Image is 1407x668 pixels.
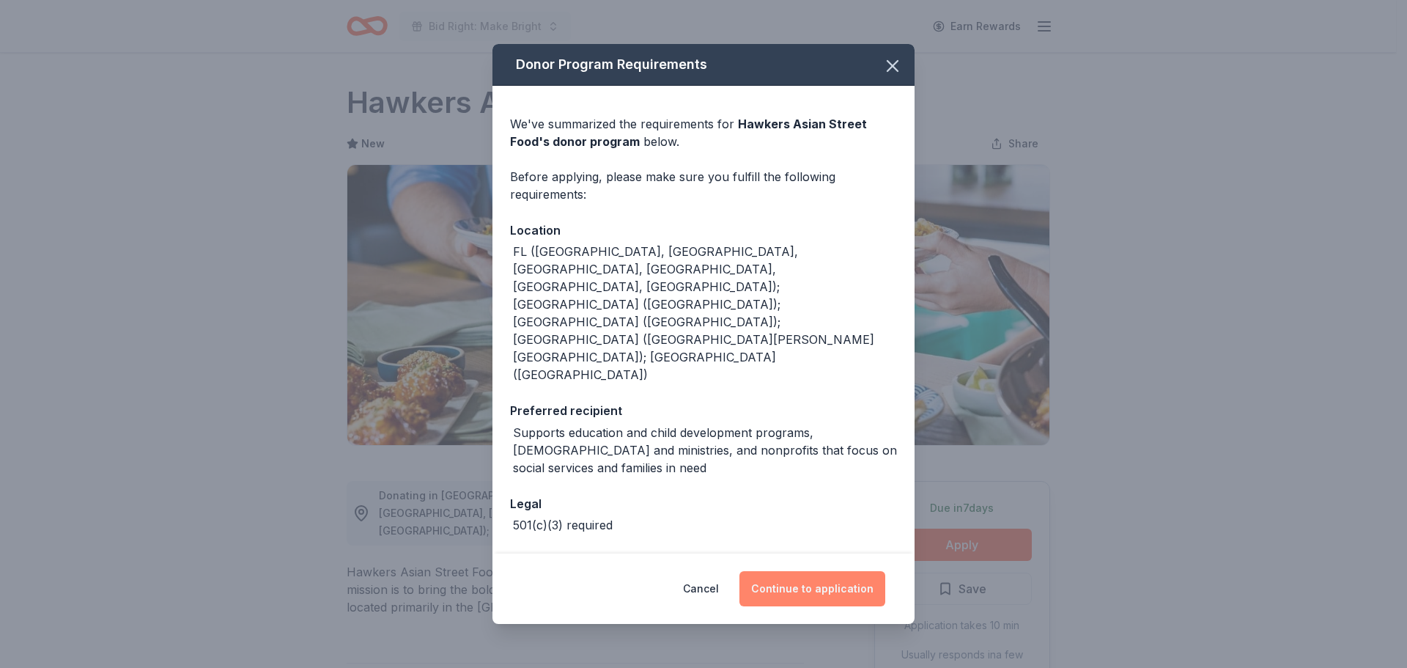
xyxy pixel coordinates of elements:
[492,44,915,86] div: Donor Program Requirements
[513,424,897,477] div: Supports education and child development programs, [DEMOGRAPHIC_DATA] and ministries, and nonprof...
[513,516,613,534] div: 501(c)(3) required
[510,401,897,420] div: Preferred recipient
[510,168,897,203] div: Before applying, please make sure you fulfill the following requirements:
[510,115,897,150] div: We've summarized the requirements for below.
[510,551,897,570] div: Deadline
[510,494,897,513] div: Legal
[510,221,897,240] div: Location
[683,571,719,606] button: Cancel
[513,243,897,383] div: FL ([GEOGRAPHIC_DATA], [GEOGRAPHIC_DATA], [GEOGRAPHIC_DATA], [GEOGRAPHIC_DATA], [GEOGRAPHIC_DATA]...
[739,571,885,606] button: Continue to application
